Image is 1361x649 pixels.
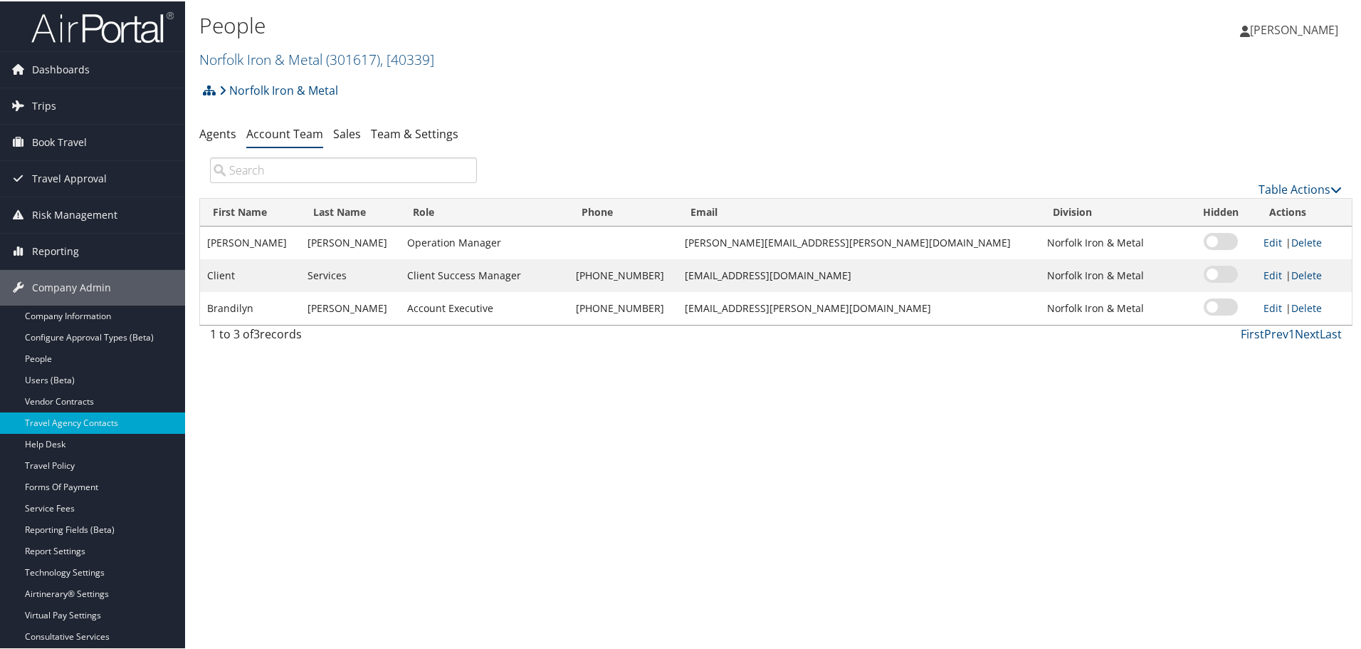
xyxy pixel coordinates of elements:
[1320,325,1342,341] a: Last
[569,197,678,225] th: Phone
[200,258,300,291] td: Client
[1241,325,1264,341] a: First
[199,9,968,39] h1: People
[333,125,361,140] a: Sales
[1256,225,1352,258] td: |
[1263,234,1282,248] a: Edit
[1291,300,1322,313] a: Delete
[1250,21,1338,36] span: [PERSON_NAME]
[1291,267,1322,281] a: Delete
[1256,291,1352,323] td: |
[678,291,1040,323] td: [EMAIL_ADDRESS][PERSON_NAME][DOMAIN_NAME]
[200,291,300,323] td: Brandilyn
[678,197,1040,225] th: Email: activate to sort column ascending
[32,269,111,304] span: Company Admin
[569,291,678,323] td: [PHONE_NUMBER]
[326,48,380,68] span: ( 301617 )
[1256,197,1352,225] th: Actions
[1258,180,1342,196] a: Table Actions
[32,123,87,159] span: Book Travel
[199,125,236,140] a: Agents
[400,197,568,225] th: Role: activate to sort column ascending
[31,9,174,43] img: airportal-logo.png
[210,156,477,182] input: Search
[1040,197,1186,225] th: Division: activate to sort column ascending
[678,258,1040,291] td: [EMAIL_ADDRESS][DOMAIN_NAME]
[200,225,300,258] td: [PERSON_NAME]
[1040,258,1186,291] td: Norfolk Iron & Metal
[253,325,260,341] span: 3
[1295,325,1320,341] a: Next
[32,51,90,86] span: Dashboards
[1040,225,1186,258] td: Norfolk Iron & Metal
[1256,258,1352,291] td: |
[300,258,401,291] td: Services
[32,196,117,232] span: Risk Management
[219,75,338,103] a: Norfolk Iron & Metal
[246,125,323,140] a: Account Team
[300,225,401,258] td: [PERSON_NAME]
[678,225,1040,258] td: [PERSON_NAME][EMAIL_ADDRESS][PERSON_NAME][DOMAIN_NAME]
[300,197,401,225] th: Last Name: activate to sort column ascending
[300,291,401,323] td: [PERSON_NAME]
[371,125,458,140] a: Team & Settings
[1291,234,1322,248] a: Delete
[400,258,568,291] td: Client Success Manager
[1263,267,1282,281] a: Edit
[380,48,434,68] span: , [ 40339 ]
[1186,197,1256,225] th: Hidden: activate to sort column ascending
[210,324,477,348] div: 1 to 3 of records
[199,48,434,68] a: Norfolk Iron & Metal
[400,225,568,258] td: Operation Manager
[32,87,56,123] span: Trips
[32,232,79,268] span: Reporting
[400,291,568,323] td: Account Executive
[569,258,678,291] td: [PHONE_NUMBER]
[1240,7,1352,50] a: [PERSON_NAME]
[1264,325,1288,341] a: Prev
[1263,300,1282,313] a: Edit
[1288,325,1295,341] a: 1
[200,197,300,225] th: First Name: activate to sort column ascending
[32,160,107,195] span: Travel Approval
[1040,291,1186,323] td: Norfolk Iron & Metal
